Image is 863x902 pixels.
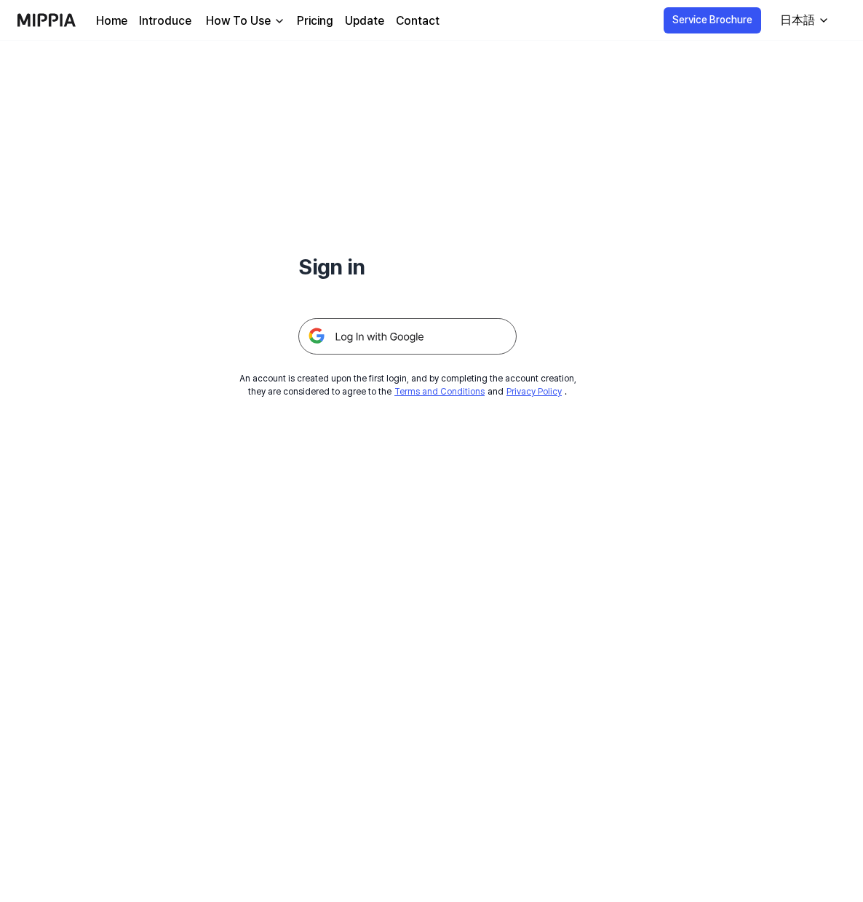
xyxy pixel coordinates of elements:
[506,387,562,397] a: Privacy Policy
[274,15,285,27] img: down
[396,12,440,30] a: Contact
[203,12,274,30] div: How To Use
[239,372,576,398] div: An account is created upon the first login, and by completing the account creation, they are cons...
[139,12,191,30] a: Introduce
[768,6,838,35] button: 日本語
[298,250,517,283] h1: Sign in
[664,7,761,33] button: Service Brochure
[298,318,517,355] img: 구글 로그인 버튼
[297,12,333,30] a: Pricing
[345,12,384,30] a: Update
[394,387,485,397] a: Terms and Conditions
[203,12,285,30] button: How To Use
[777,12,818,29] div: 日本語
[96,12,127,30] a: Home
